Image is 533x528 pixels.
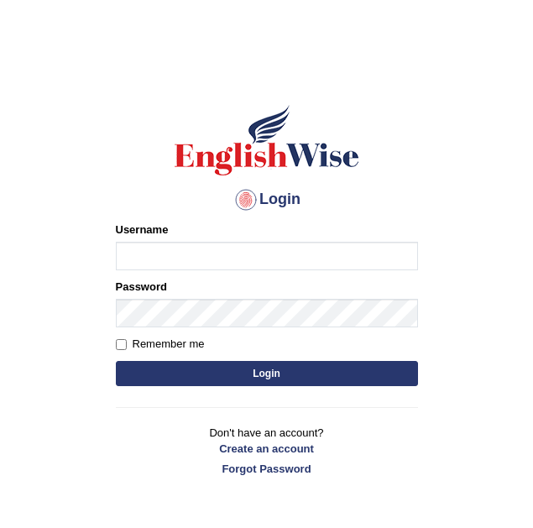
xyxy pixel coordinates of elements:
input: Remember me [116,339,127,350]
img: Logo of English Wise sign in for intelligent practice with AI [171,102,363,178]
label: Password [116,279,167,295]
h4: Login [116,186,418,213]
a: Forgot Password [116,461,418,477]
a: Create an account [116,441,418,457]
label: Remember me [116,336,205,353]
label: Username [116,222,169,238]
p: Don't have an account? [116,425,418,477]
button: Login [116,361,418,386]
